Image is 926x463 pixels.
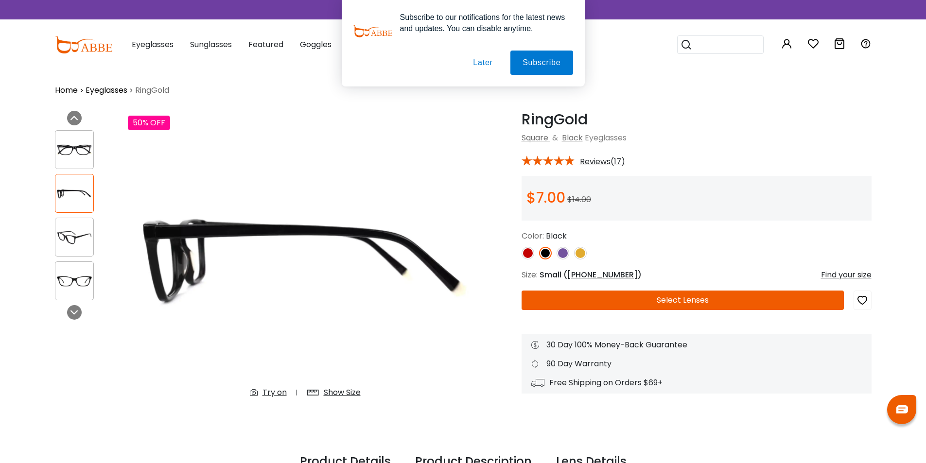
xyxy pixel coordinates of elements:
span: [PHONE_NUMBER] [567,269,638,280]
h1: RingGold [522,111,872,128]
div: Subscribe to our notifications for the latest news and updates. You can disable anytime. [392,12,573,34]
span: Color: [522,230,544,241]
img: RingGold Black Acetate Eyeglasses , SpringHinges , UniversalBridgeFit Frames from ABBE Glasses [55,228,93,247]
a: Square [522,132,548,143]
span: & [550,132,560,143]
div: 90 Day Warranty [531,358,862,370]
div: Free Shipping on Orders $69+ [531,377,862,389]
div: 30 Day 100% Money-Back Guarantee [531,339,862,351]
span: Eyeglasses [585,132,627,143]
span: Reviews(17) [580,157,625,166]
a: Eyeglasses [86,85,127,96]
button: Later [461,51,505,75]
div: Try on [262,387,287,398]
img: RingGold Black Acetate Eyeglasses , SpringHinges , UniversalBridgeFit Frames from ABBE Glasses [55,184,93,203]
img: chat [896,405,908,413]
img: RingGold Black Acetate Eyeglasses , SpringHinges , UniversalBridgeFit Frames from ABBE Glasses [128,111,483,406]
span: $14.00 [567,194,591,205]
img: RingGold Black Acetate Eyeglasses , SpringHinges , UniversalBridgeFit Frames from ABBE Glasses [55,140,93,159]
span: Size: [522,269,538,280]
img: RingGold Black Acetate Eyeglasses , SpringHinges , UniversalBridgeFit Frames from ABBE Glasses [55,272,93,291]
span: $7.00 [526,187,565,208]
div: Show Size [324,387,361,398]
span: Black [546,230,567,241]
div: 50% OFF [128,116,170,130]
a: Black [562,132,583,143]
span: RingGold [135,85,169,96]
img: notification icon [353,12,392,51]
div: Find your size [821,269,872,281]
span: Small ( ) [540,269,642,280]
a: Home [55,85,78,96]
button: Subscribe [510,51,573,75]
button: Select Lenses [522,291,844,310]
